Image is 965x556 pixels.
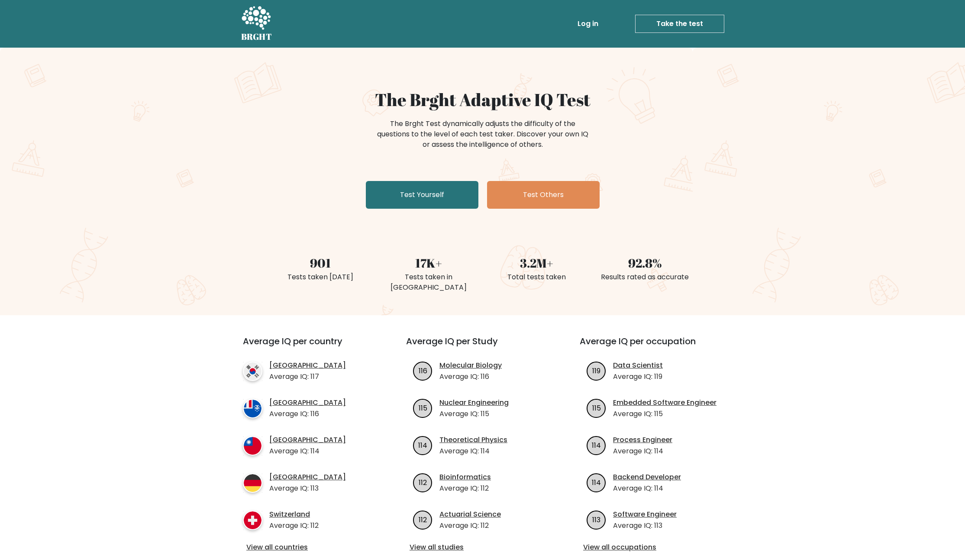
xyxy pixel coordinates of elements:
[613,409,716,419] p: Average IQ: 115
[419,514,427,524] text: 112
[269,409,346,419] p: Average IQ: 116
[419,365,427,375] text: 116
[580,336,733,357] h3: Average IQ per occupation
[613,509,677,520] a: Software Engineer
[613,472,681,482] a: Backend Developer
[439,360,502,371] a: Molecular Biology
[366,181,478,209] a: Test Yourself
[439,398,509,408] a: Nuclear Engineering
[419,477,427,487] text: 112
[271,254,369,272] div: 901
[592,477,601,487] text: 114
[439,472,491,482] a: Bioinformatics
[592,440,601,450] text: 114
[487,181,600,209] a: Test Others
[419,403,427,413] text: 115
[439,509,501,520] a: Actuarial Science
[410,542,555,553] a: View all studies
[596,254,694,272] div: 92.8%
[613,483,681,494] p: Average IQ: 114
[439,446,507,456] p: Average IQ: 114
[374,119,591,150] div: The Brght Test dynamically adjusts the difficulty of the questions to the level of each test take...
[592,403,601,413] text: 115
[439,372,502,382] p: Average IQ: 116
[613,520,677,531] p: Average IQ: 113
[418,440,427,450] text: 114
[243,399,262,418] img: country
[613,435,672,445] a: Process Engineer
[613,372,663,382] p: Average IQ: 119
[574,15,602,32] a: Log in
[243,336,375,357] h3: Average IQ per country
[269,509,319,520] a: Switzerland
[592,514,600,524] text: 113
[269,360,346,371] a: [GEOGRAPHIC_DATA]
[243,473,262,493] img: country
[439,520,501,531] p: Average IQ: 112
[269,520,319,531] p: Average IQ: 112
[246,542,371,553] a: View all countries
[243,362,262,381] img: country
[488,254,586,272] div: 3.2M+
[635,15,724,33] a: Take the test
[613,398,716,408] a: Embedded Software Engineer
[596,272,694,282] div: Results rated as accurate
[439,409,509,419] p: Average IQ: 115
[592,365,600,375] text: 119
[613,446,672,456] p: Average IQ: 114
[380,254,478,272] div: 17K+
[488,272,586,282] div: Total tests taken
[406,336,559,357] h3: Average IQ per Study
[269,472,346,482] a: [GEOGRAPHIC_DATA]
[241,3,272,44] a: BRGHT
[439,435,507,445] a: Theoretical Physics
[613,360,663,371] a: Data Scientist
[269,372,346,382] p: Average IQ: 117
[380,272,478,293] div: Tests taken in [GEOGRAPHIC_DATA]
[271,89,694,110] h1: The Brght Adaptive IQ Test
[439,483,491,494] p: Average IQ: 112
[583,542,729,553] a: View all occupations
[269,483,346,494] p: Average IQ: 113
[269,446,346,456] p: Average IQ: 114
[269,435,346,445] a: [GEOGRAPHIC_DATA]
[271,272,369,282] div: Tests taken [DATE]
[241,32,272,42] h5: BRGHT
[243,511,262,530] img: country
[243,436,262,456] img: country
[269,398,346,408] a: [GEOGRAPHIC_DATA]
